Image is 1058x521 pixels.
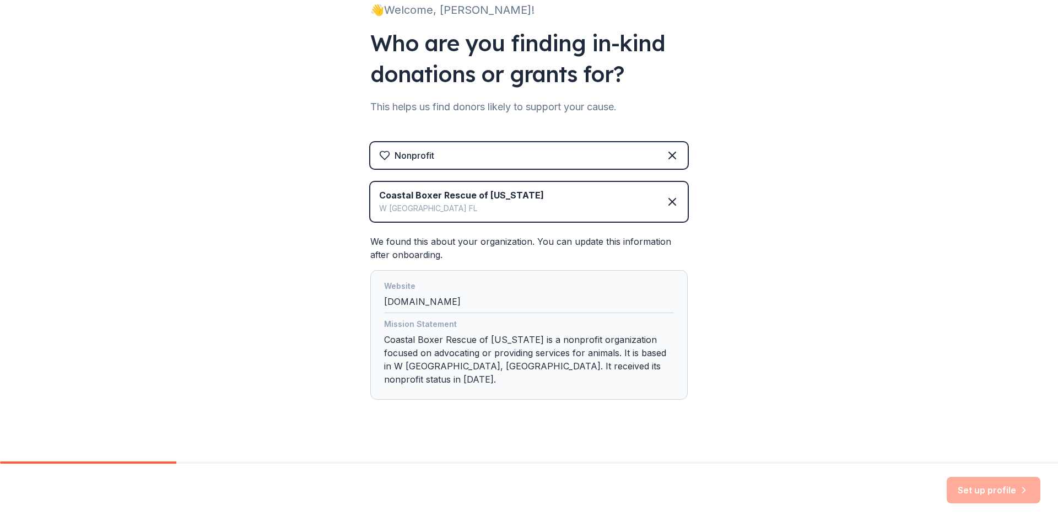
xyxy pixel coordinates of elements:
[379,202,544,215] div: W [GEOGRAPHIC_DATA] FL
[384,318,674,390] div: Coastal Boxer Rescue of [US_STATE] is a nonprofit organization focused on advocating or providing...
[370,28,688,89] div: Who are you finding in-kind donations or grants for?
[379,189,544,202] div: Coastal Boxer Rescue of [US_STATE]
[384,318,674,333] div: Mission Statement
[370,1,688,19] div: 👋 Welcome, [PERSON_NAME]!
[395,149,434,162] div: Nonprofit
[370,235,688,400] div: We found this about your organization. You can update this information after onboarding.
[384,280,674,295] div: Website
[370,98,688,116] div: This helps us find donors likely to support your cause.
[384,280,674,313] div: [DOMAIN_NAME]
